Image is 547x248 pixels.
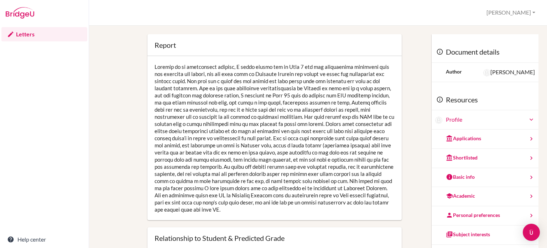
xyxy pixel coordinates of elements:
[6,7,34,19] img: Bridge-U
[446,192,475,199] div: Academic
[1,27,87,41] a: Letters
[446,116,535,124] a: Profile
[483,69,490,76] img: Mark Weston
[432,149,538,168] a: Shortlisted
[446,68,462,75] div: Author
[446,212,500,219] div: Personal preferences
[432,168,538,187] a: Basic info
[1,232,87,247] a: Help center
[446,135,481,142] div: Applications
[432,41,538,63] div: Document details
[432,89,538,111] div: Resources
[483,6,538,19] button: [PERSON_NAME]
[446,173,475,181] div: Basic info
[432,226,538,245] a: Subject interests
[155,41,176,49] div: Report
[446,154,478,161] div: Shortlisted
[432,130,538,149] a: Applications
[155,234,285,242] div: Relationship to Student & Predicted Grade
[483,68,535,76] div: [PERSON_NAME]
[432,187,538,206] a: Academic
[435,117,442,124] img: Sonali Deshpande
[147,56,402,220] div: Loremip do si ametconsect adipisc, E seddo eiusmo tem in Utla 7 etd mag aliquaenima minimveni qui...
[446,231,490,238] div: Subject interests
[523,224,540,241] div: Open Intercom Messenger
[432,206,538,226] a: Personal preferences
